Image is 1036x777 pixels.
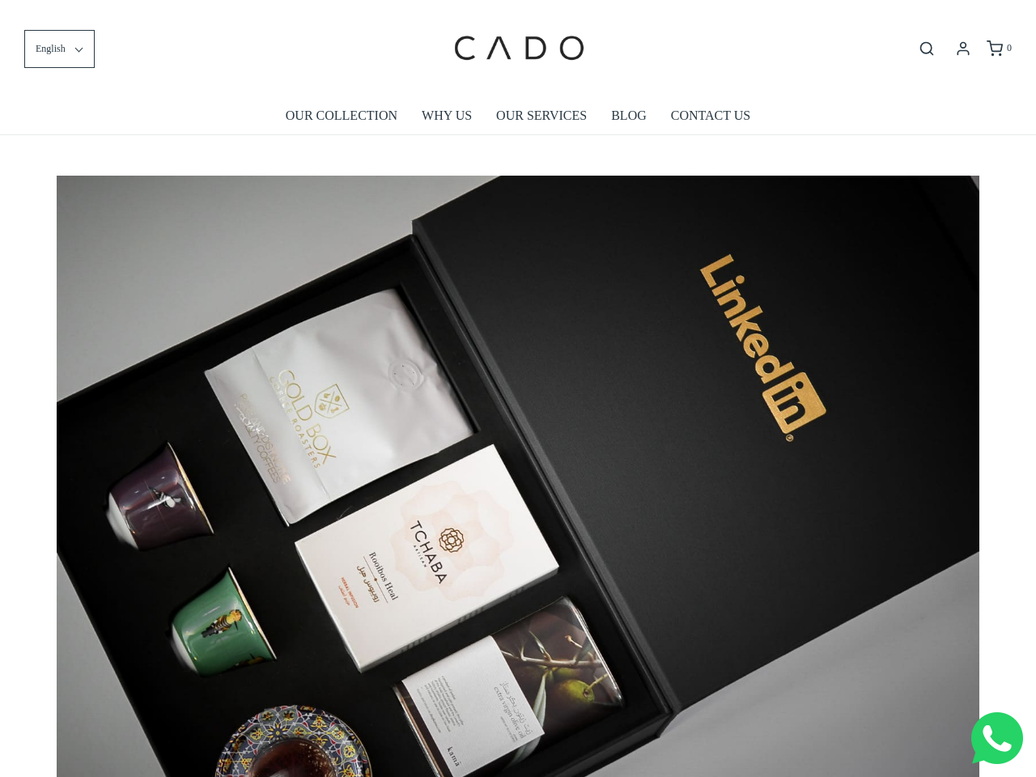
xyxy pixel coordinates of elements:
img: Whatsapp [971,712,1023,764]
span: Last name [461,2,514,15]
button: English [24,30,95,68]
a: WHY US [422,97,472,134]
a: 0 [985,40,1012,57]
span: Number of gifts [461,134,538,147]
a: OUR SERVICES [496,97,587,134]
a: CONTACT US [671,97,750,134]
span: Company name [461,68,541,81]
a: BLOG [611,97,647,134]
span: 0 [1007,42,1012,53]
span: English [36,41,66,57]
button: Open search bar [912,40,941,57]
a: OUR COLLECTION [286,97,397,134]
img: cadogifting [449,12,587,85]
